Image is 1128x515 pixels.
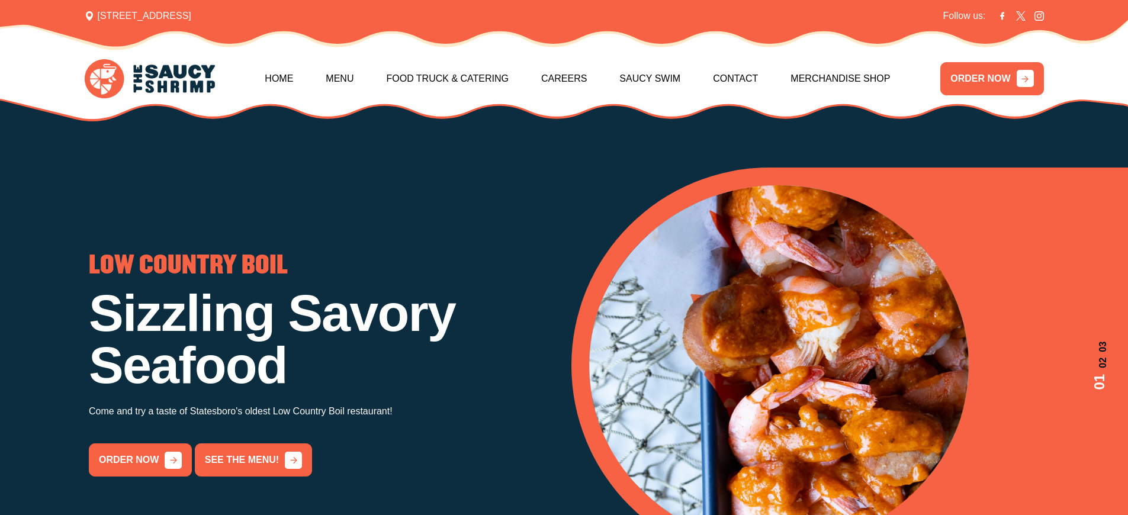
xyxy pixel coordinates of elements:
a: Saucy Swim [619,53,680,104]
a: See the menu! [195,443,312,477]
span: 03 [1089,341,1110,352]
div: 3 / 3 [89,254,557,477]
a: Contact [713,53,758,104]
a: ORDER NOW [940,62,1043,95]
a: Careers [541,53,587,104]
a: order now [89,443,192,477]
p: Come and try a taste of Statesboro's oldest Low Country Boil restaurant! [89,403,557,420]
img: logo [85,59,215,99]
span: Follow us: [943,9,985,23]
span: 02 [1089,358,1110,368]
a: Menu [326,53,353,104]
h1: Sizzling Savory Seafood [89,287,557,391]
span: 01 [1089,374,1110,390]
span: LOW COUNTRY BOIL [89,254,288,278]
a: Merchandise Shop [790,53,890,104]
span: [STREET_ADDRESS] [85,9,191,23]
a: Food Truck & Catering [386,53,509,104]
a: Home [265,53,293,104]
